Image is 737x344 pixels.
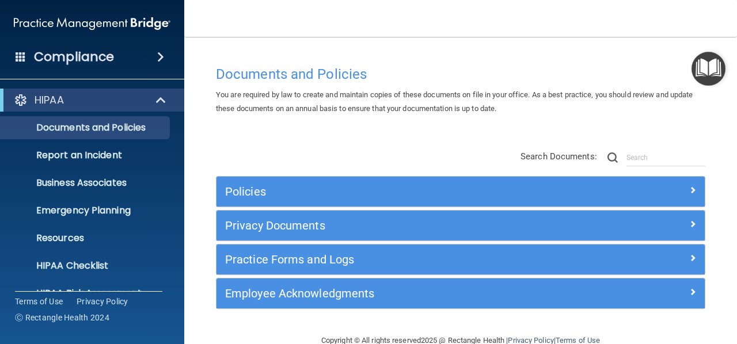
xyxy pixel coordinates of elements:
h5: Privacy Documents [225,219,574,232]
p: HIPAA Risk Assessment [7,288,165,299]
button: Open Resource Center [692,52,725,86]
a: Terms of Use [15,296,63,307]
p: Documents and Policies [7,122,165,133]
img: ic-search.3b580494.png [607,152,618,163]
p: Business Associates [7,177,165,189]
a: HIPAA [14,93,167,107]
a: Privacy Documents [225,216,696,235]
span: Search Documents: [521,151,597,162]
p: Resources [7,232,165,244]
h5: Practice Forms and Logs [225,253,574,266]
h4: Compliance [34,49,114,65]
a: Policies [225,182,696,201]
span: Ⓒ Rectangle Health 2024 [15,312,109,323]
p: HIPAA [35,93,64,107]
h4: Documents and Policies [216,67,705,82]
span: You are required by law to create and maintain copies of these documents on file in your office. ... [216,90,693,113]
p: HIPAA Checklist [7,260,165,272]
p: Report an Incident [7,150,165,161]
h5: Policies [225,185,574,198]
a: Privacy Policy [77,296,128,307]
img: PMB logo [14,12,170,35]
a: Employee Acknowledgments [225,284,696,303]
h5: Employee Acknowledgments [225,287,574,300]
input: Search [626,149,705,166]
p: Emergency Planning [7,205,165,216]
a: Practice Forms and Logs [225,250,696,269]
